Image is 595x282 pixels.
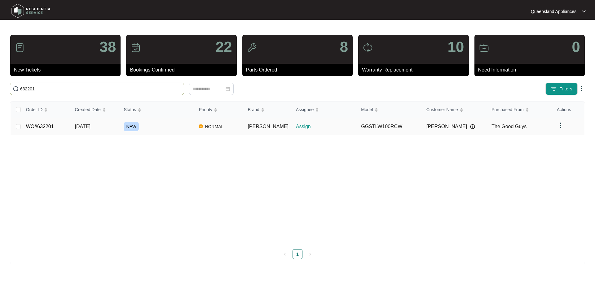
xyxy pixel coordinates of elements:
img: icon [131,43,141,53]
button: filter iconFilters [545,83,578,95]
p: Bookings Confirmed [130,66,236,74]
li: Next Page [305,249,315,259]
th: Order ID [21,102,70,118]
img: icon [479,43,489,53]
span: Brand [248,106,259,113]
img: Info icon [470,124,475,129]
span: NORMAL [203,123,226,130]
img: Vercel Logo [199,124,203,128]
p: 22 [215,40,232,54]
th: Brand [243,102,291,118]
p: Parts Ordered [246,66,353,74]
th: Purchased From [487,102,552,118]
th: Created Date [70,102,119,118]
p: Warranty Replacement [362,66,469,74]
button: left [280,249,290,259]
span: left [283,252,287,256]
span: [DATE] [75,124,90,129]
p: 8 [340,40,348,54]
img: icon [15,43,25,53]
p: 10 [447,40,464,54]
input: Search by Order Id, Assignee Name, Customer Name, Brand and Model [20,85,181,92]
img: search-icon [13,86,19,92]
img: dropdown arrow [557,122,564,129]
span: Model [361,106,373,113]
span: Assignee [296,106,314,113]
img: icon [363,43,373,53]
span: NEW [124,122,139,131]
span: Purchased From [491,106,523,113]
img: residentia service logo [9,2,53,20]
span: Status [124,106,136,113]
p: Need Information [478,66,585,74]
td: GGSTLW100RCW [356,118,421,135]
span: Created Date [75,106,101,113]
span: Filters [559,86,572,92]
th: Model [356,102,421,118]
a: 1 [293,249,302,259]
li: 1 [293,249,302,259]
li: Previous Page [280,249,290,259]
span: The Good Guys [491,124,527,129]
p: Queensland Appliances [531,8,576,15]
th: Priority [194,102,243,118]
th: Status [119,102,194,118]
button: right [305,249,315,259]
img: filter icon [551,86,557,92]
span: Order ID [26,106,43,113]
span: Priority [199,106,213,113]
span: [PERSON_NAME] [426,123,467,130]
th: Customer Name [421,102,487,118]
span: right [308,252,312,256]
p: 0 [572,40,580,54]
img: dropdown arrow [582,10,586,13]
p: Assign [296,123,356,130]
img: icon [247,43,257,53]
span: [PERSON_NAME] [248,124,289,129]
a: WO#632201 [26,124,54,129]
th: Actions [552,102,584,118]
th: Assignee [291,102,356,118]
img: dropdown arrow [578,85,585,92]
p: 38 [99,40,116,54]
p: New Tickets [14,66,121,74]
span: Customer Name [426,106,458,113]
